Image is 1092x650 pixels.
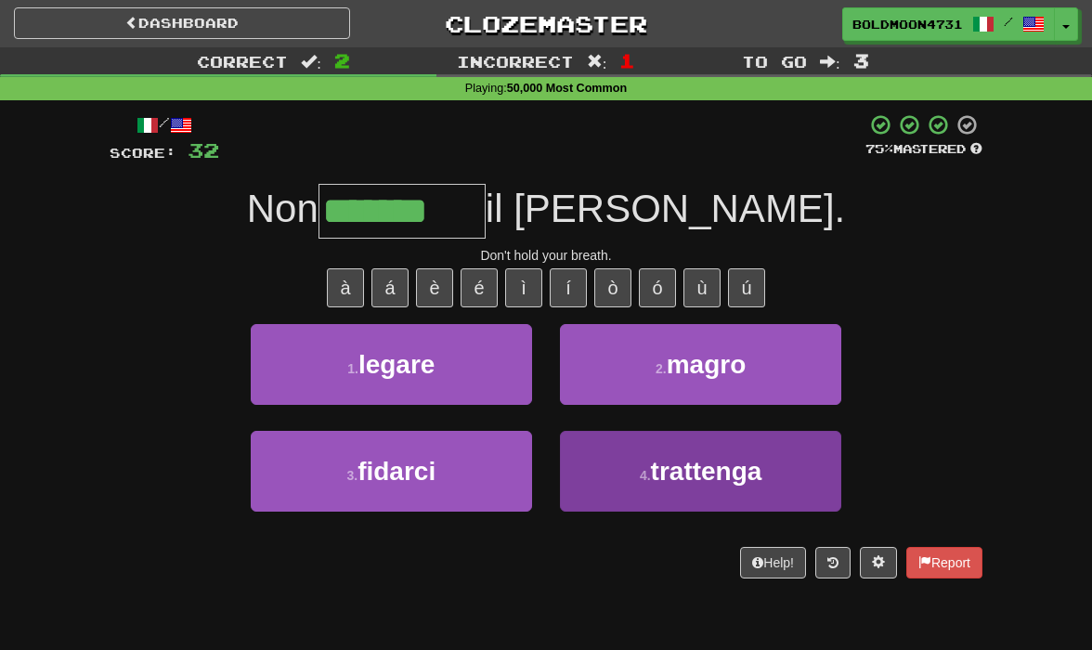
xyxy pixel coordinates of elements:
button: Report [906,547,982,578]
span: / [1004,15,1013,28]
button: á [371,268,409,307]
a: BoldMoon4731 / [842,7,1055,41]
span: 2 [334,49,350,71]
button: ó [639,268,676,307]
button: ù [683,268,721,307]
button: à [327,268,364,307]
a: Clozemaster [378,7,714,40]
span: To go [742,52,807,71]
button: 1.legare [251,324,532,405]
button: Help! [740,547,806,578]
span: : [301,54,321,70]
span: 75 % [865,141,893,156]
span: fidarci [357,457,435,486]
span: 1 [619,49,635,71]
strong: 50,000 Most Common [507,82,627,95]
span: 3 [853,49,869,71]
button: 4.trattenga [560,431,841,512]
small: 2 . [656,361,667,376]
small: 4 . [640,468,651,483]
button: ò [594,268,631,307]
span: 32 [188,138,219,162]
button: Round history (alt+y) [815,547,851,578]
span: Correct [197,52,288,71]
button: ì [505,268,542,307]
div: Mastered [865,141,982,158]
button: é [461,268,498,307]
button: 3.fidarci [251,431,532,512]
div: Don't hold your breath. [110,246,982,265]
span: trattenga [651,457,762,486]
div: / [110,113,219,136]
span: Non [247,187,318,230]
button: è [416,268,453,307]
button: ú [728,268,765,307]
button: 2.magro [560,324,841,405]
span: Incorrect [457,52,574,71]
span: il [PERSON_NAME]. [486,187,845,230]
span: Score: [110,145,176,161]
small: 3 . [346,468,357,483]
button: í [550,268,587,307]
a: Dashboard [14,7,350,39]
small: 1 . [347,361,358,376]
span: : [587,54,607,70]
span: BoldMoon4731 [852,16,963,32]
span: magro [667,350,747,379]
span: : [820,54,840,70]
span: legare [358,350,435,379]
